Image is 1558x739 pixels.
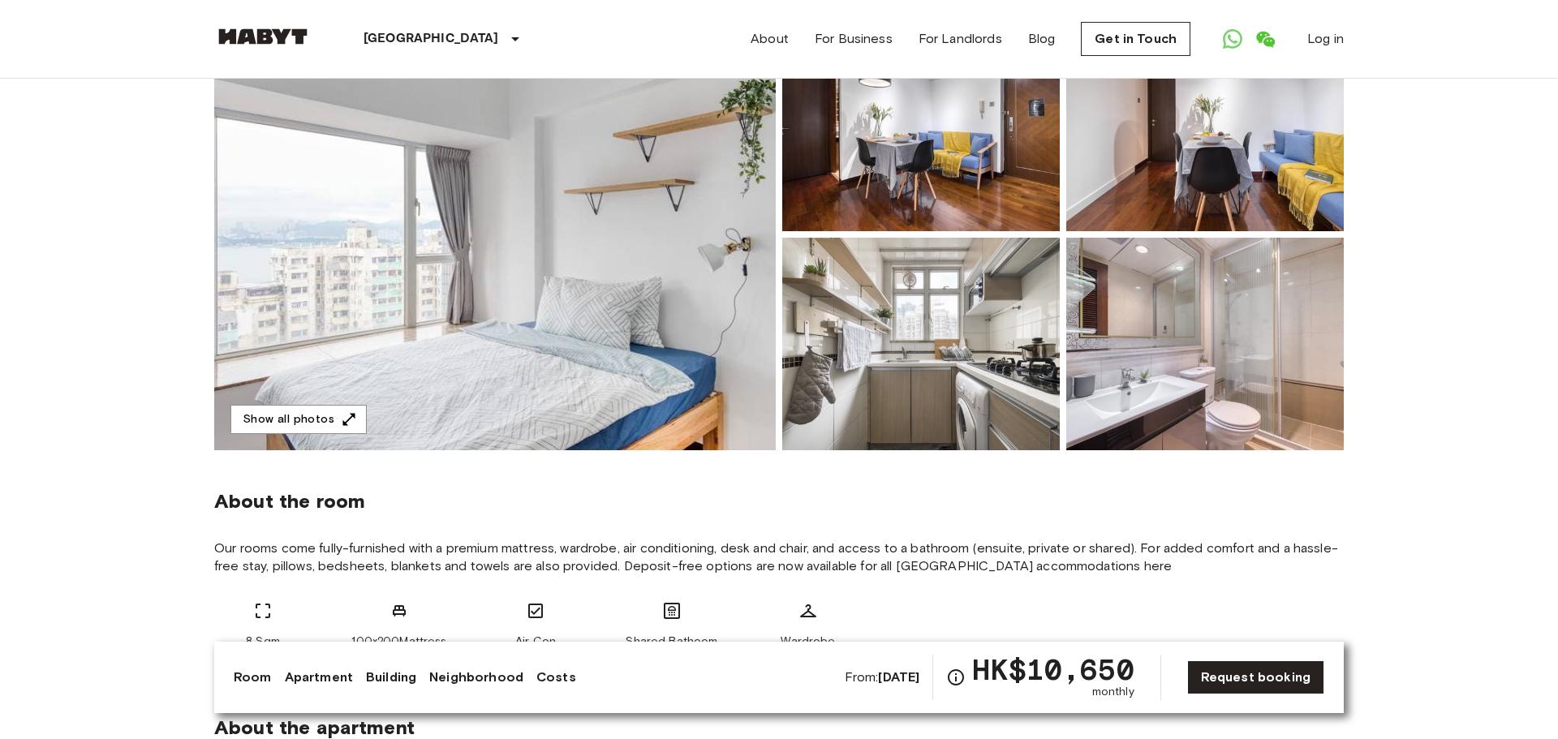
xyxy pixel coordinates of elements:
img: Picture of unit HK-01-028-001-02 [782,238,1060,450]
a: Blog [1028,29,1056,49]
a: Neighborhood [429,668,523,687]
span: Shared Bathoom [626,634,717,650]
img: Picture of unit HK-01-028-001-02 [1066,19,1344,231]
svg: Check cost overview for full price breakdown. Please note that discounts apply to new joiners onl... [946,668,966,687]
a: Costs [536,668,576,687]
span: Wardrobe [781,634,835,650]
a: About [751,29,789,49]
span: monthly [1092,684,1134,700]
a: For Business [815,29,893,49]
a: Open WeChat [1249,23,1281,55]
a: Log in [1307,29,1344,49]
span: Our rooms come fully-furnished with a premium mattress, wardrobe, air conditioning, desk and chai... [214,539,1344,575]
img: Marketing picture of unit HK-01-028-001-02 [214,19,776,450]
button: Show all photos [230,405,367,435]
a: Apartment [285,668,353,687]
span: HK$10,650 [972,655,1134,684]
span: 8 Sqm [246,634,280,650]
a: For Landlords [919,29,1002,49]
a: Room [234,668,272,687]
span: From: [845,668,920,686]
img: Picture of unit HK-01-028-001-02 [782,19,1060,231]
p: [GEOGRAPHIC_DATA] [364,29,499,49]
a: Get in Touch [1081,22,1190,56]
span: About the room [214,489,1344,513]
b: [DATE] [878,669,919,685]
img: Picture of unit HK-01-028-001-02 [1066,238,1344,450]
a: Building [366,668,416,687]
span: Air Con [515,634,556,650]
span: 100x200Mattress [351,634,446,650]
a: Request booking [1187,660,1324,694]
img: Habyt [214,28,312,45]
a: Open WhatsApp [1216,23,1249,55]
